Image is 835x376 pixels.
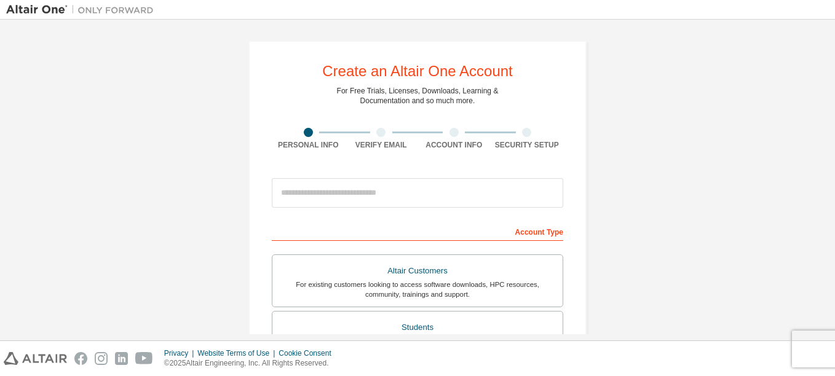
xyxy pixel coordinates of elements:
div: For Free Trials, Licenses, Downloads, Learning & Documentation and so much more. [337,86,499,106]
div: Cookie Consent [279,348,338,358]
div: For existing customers looking to access software downloads, HPC resources, community, trainings ... [280,280,555,299]
img: youtube.svg [135,352,153,365]
img: altair_logo.svg [4,352,67,365]
div: Privacy [164,348,197,358]
div: Account Info [417,140,491,150]
div: Verify Email [345,140,418,150]
div: Students [280,319,555,336]
div: Website Terms of Use [197,348,279,358]
p: © 2025 Altair Engineering, Inc. All Rights Reserved. [164,358,339,369]
div: Create an Altair One Account [322,64,513,79]
div: Account Type [272,221,563,241]
div: Personal Info [272,140,345,150]
img: Altair One [6,4,160,16]
img: instagram.svg [95,352,108,365]
div: Security Setup [491,140,564,150]
img: linkedin.svg [115,352,128,365]
div: Altair Customers [280,262,555,280]
img: facebook.svg [74,352,87,365]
